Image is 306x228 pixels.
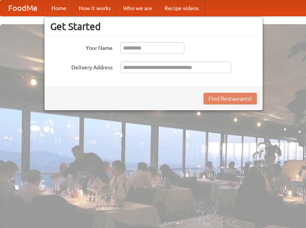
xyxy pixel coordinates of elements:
[203,93,257,104] button: Find Restaurants!
[45,0,73,16] a: Home
[50,21,257,32] h3: Get Started
[50,42,113,52] label: Your Name
[50,62,113,71] label: Delivery Address
[73,0,117,16] a: How it works
[117,0,158,16] a: Who we are
[158,0,205,16] a: Recipe videos
[0,0,45,16] a: FoodMe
